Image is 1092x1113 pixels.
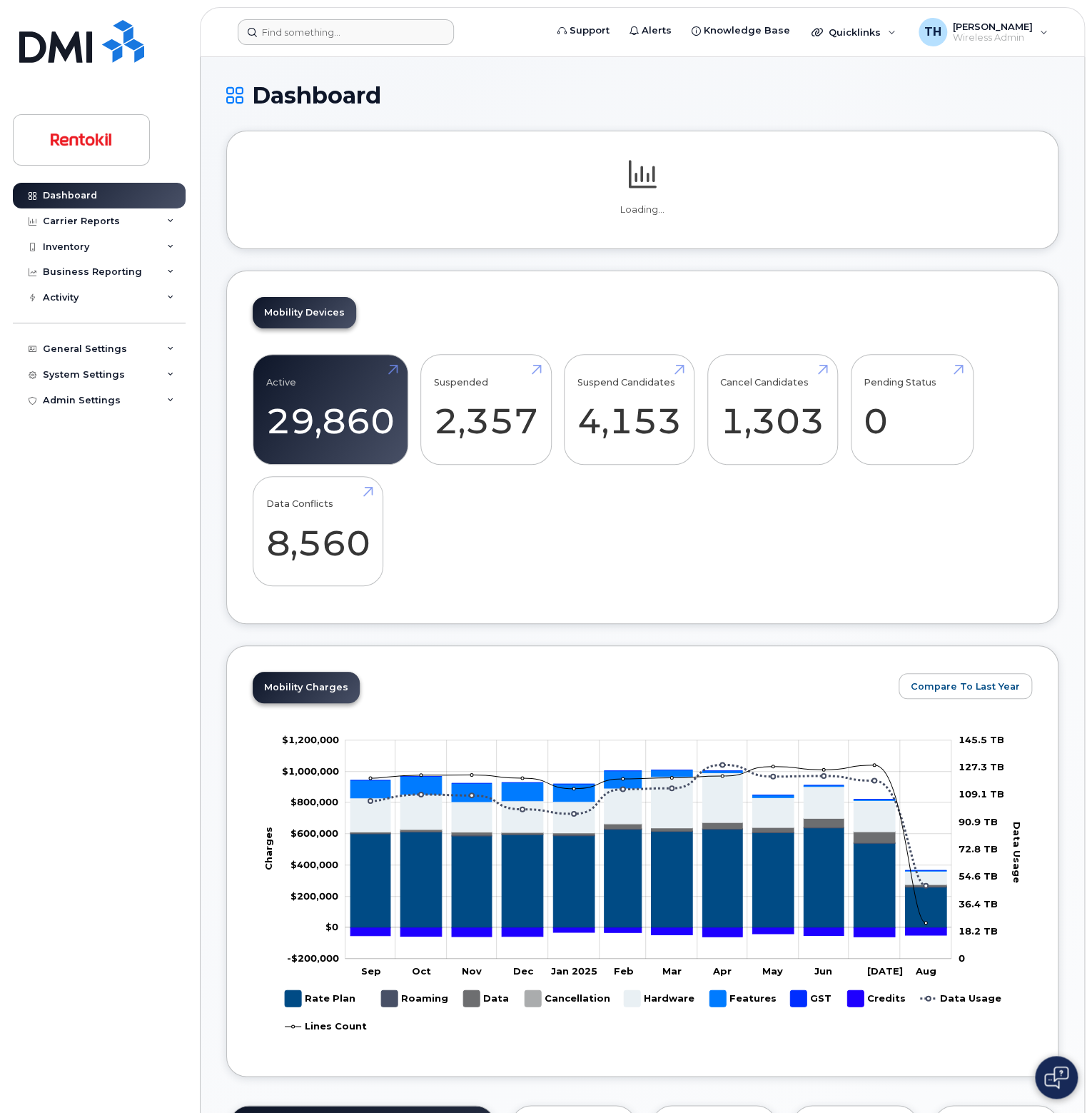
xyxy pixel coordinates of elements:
g: GST [350,770,946,870]
g: Data [463,984,510,1012]
tspan: Dec [512,965,533,976]
tspan: Aug [914,965,936,976]
a: Suspended 2,357 [434,363,538,457]
a: Cancel Candidates 1,303 [720,363,824,457]
tspan: Apr [712,965,732,976]
a: Active 29,860 [266,363,395,457]
p: Loading... [253,203,1032,216]
g: Legend [285,984,1001,1040]
tspan: $1,000,000 [282,765,339,776]
tspan: 109.1 TB [959,788,1004,800]
g: Cancellation [525,984,610,1012]
tspan: Sep [360,965,380,976]
g: $0 [290,890,338,901]
tspan: 54.6 TB [959,870,998,882]
g: $0 [290,858,338,870]
g: Credits [847,984,906,1012]
tspan: $1,200,000 [282,733,339,745]
tspan: Charges [262,826,273,870]
tspan: $400,000 [290,858,338,870]
a: Suspend Candidates 4,153 [577,363,682,457]
span: Compare To Last Year [911,680,1020,693]
g: Credits [350,927,946,937]
g: $0 [282,733,339,745]
button: Compare To Last Year [899,673,1032,699]
tspan: $600,000 [290,827,338,838]
a: Mobility Devices [253,297,356,328]
g: Features [709,984,777,1012]
g: $0 [290,796,338,807]
a: Mobility Charges [253,672,360,703]
g: Rate Plan [350,827,946,927]
g: Data Usage [920,984,1001,1012]
g: GST [790,984,833,1012]
tspan: 0 [959,952,965,963]
g: $0 [290,827,338,838]
g: Rate Plan [285,984,355,1012]
g: Roaming [381,984,449,1012]
tspan: 90.9 TB [959,815,998,827]
tspan: $200,000 [290,890,338,901]
tspan: [DATE] [866,965,902,976]
g: Lines Count [285,1012,367,1040]
tspan: Mar [662,965,681,976]
tspan: Nov [461,965,481,976]
tspan: Data Usage [1011,821,1022,882]
g: $0 [282,765,339,776]
tspan: 72.8 TB [959,842,998,854]
img: Open chat [1044,1066,1068,1089]
tspan: Jan 2025 [550,965,597,976]
tspan: 36.4 TB [959,897,998,909]
h1: Dashboard [226,83,1058,108]
tspan: 145.5 TB [959,733,1004,745]
tspan: $0 [325,921,338,932]
g: Hardware [624,984,695,1012]
tspan: May [762,965,783,976]
tspan: Jun [814,965,832,976]
tspan: -$200,000 [287,952,339,963]
g: Features [350,770,946,871]
tspan: 127.3 TB [959,761,1004,772]
g: Roaming [350,827,946,887]
tspan: 18.2 TB [959,925,998,936]
g: Data [350,818,946,886]
g: $0 [287,952,339,963]
a: Pending Status 0 [864,363,960,457]
tspan: Oct [411,965,430,976]
a: Data Conflicts 8,560 [266,484,370,578]
tspan: $800,000 [290,796,338,807]
tspan: Feb [613,965,633,976]
g: Hardware [350,772,946,885]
